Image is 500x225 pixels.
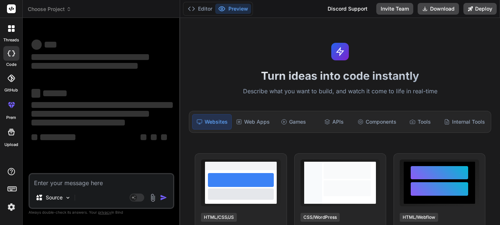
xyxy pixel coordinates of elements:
span: ‌ [31,134,37,140]
span: ‌ [31,54,149,60]
p: Source [46,194,63,201]
label: Upload [4,142,18,148]
p: Describe what you want to build, and watch it come to life in real-time [184,87,496,96]
img: settings [5,201,18,213]
div: Tools [401,114,440,130]
label: prem [6,115,16,121]
span: ‌ [141,134,146,140]
img: icon [160,194,167,201]
span: ‌ [151,134,157,140]
button: Download [418,3,459,15]
div: Internal Tools [441,114,488,130]
label: GitHub [4,87,18,93]
span: privacy [98,210,111,214]
span: ‌ [45,42,56,48]
span: ‌ [31,120,125,125]
div: CSS/WordPress [301,213,340,222]
button: Invite Team [376,3,413,15]
span: ‌ [161,134,167,140]
span: ‌ [31,40,42,50]
span: ‌ [40,134,75,140]
div: APIs [314,114,353,130]
span: ‌ [31,89,40,98]
span: ‌ [31,63,138,69]
label: code [6,61,16,68]
button: Editor [185,4,215,14]
button: Deploy [463,3,497,15]
div: Discord Support [323,3,372,15]
span: ‌ [31,102,173,108]
button: Preview [215,4,251,14]
div: HTML/CSS/JS [201,213,237,222]
span: ‌ [43,90,67,96]
img: Pick Models [65,195,71,201]
span: ‌ [31,111,149,117]
p: Always double-check its answers. Your in Bind [29,209,174,216]
div: Websites [192,114,232,130]
img: attachment [149,194,157,202]
div: HTML/Webflow [400,213,438,222]
label: threads [3,37,19,43]
div: Web Apps [233,114,273,130]
h1: Turn ideas into code instantly [184,69,496,82]
div: Games [274,114,313,130]
div: Components [355,114,399,130]
span: Choose Project [28,5,71,13]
